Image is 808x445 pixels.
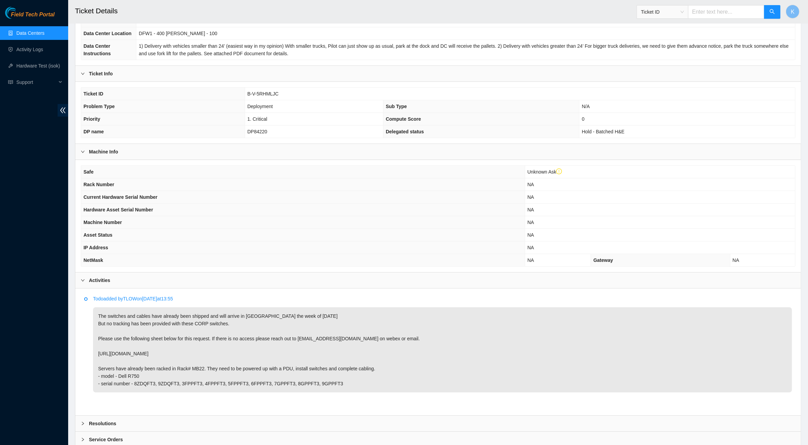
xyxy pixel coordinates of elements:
[83,182,114,187] span: Rack Number
[247,129,267,134] span: DP84220
[528,245,534,250] span: NA
[247,104,273,109] span: Deployment
[83,129,104,134] span: DP name
[688,5,764,19] input: Enter text here...
[75,416,801,431] div: Resolutions
[247,91,279,97] span: B-V-5RHMLJC
[58,104,68,117] span: double-left
[89,70,113,77] b: Ticket Info
[81,437,85,442] span: right
[89,420,116,427] b: Resolutions
[83,104,115,109] span: Problem Type
[11,12,55,18] span: Field Tech Portal
[83,31,132,36] span: Data Center Location
[528,257,534,263] span: NA
[75,66,801,81] div: Ticket Info
[93,307,792,392] p: The switches and cables have already been shipped and will arrive in [GEOGRAPHIC_DATA] the week o...
[5,12,55,21] a: Akamai TechnologiesField Tech Portal
[386,116,421,122] span: Compute Score
[139,43,789,56] span: 1) Delivery with vehicles smaller than 24’ (easiest way in my opinion) With smaller trucks, Pilot...
[83,169,94,175] span: Safe
[582,129,624,134] span: Hold - Batched H&E
[16,30,44,36] a: Data Centers
[16,47,43,52] a: Activity Logs
[528,232,534,238] span: NA
[733,257,739,263] span: NA
[786,5,799,18] button: K
[83,116,100,122] span: Priority
[83,232,112,238] span: Asset Status
[5,7,34,19] img: Akamai Technologies
[8,80,13,85] span: read
[83,91,103,97] span: Ticket ID
[83,207,153,212] span: Hardware Asset Serial Number
[528,182,534,187] span: NA
[582,104,590,109] span: N/A
[641,7,684,17] span: Ticket ID
[528,207,534,212] span: NA
[139,31,217,36] span: DFW1 - 400 [PERSON_NAME] - 100
[81,150,85,154] span: right
[83,194,157,200] span: Current Hardware Serial Number
[764,5,780,19] button: search
[386,129,424,134] span: Delegated status
[593,257,613,263] span: Gateway
[83,43,111,56] span: Data Center Instructions
[16,63,60,69] a: Hardware Test (isok)
[81,72,85,76] span: right
[93,295,792,302] p: Todo added by TLOW on [DATE] at 13:55
[75,272,801,288] div: Activities
[791,8,795,16] span: K
[81,278,85,282] span: right
[528,169,562,175] span: Unknown Ask
[75,144,801,160] div: Machine Info
[83,220,122,225] span: Machine Number
[16,75,57,89] span: Support
[81,421,85,426] span: right
[528,194,534,200] span: NA
[769,9,775,15] span: search
[528,220,534,225] span: NA
[83,257,103,263] span: NetMask
[83,245,108,250] span: IP Address
[89,436,123,443] b: Service Orders
[89,148,118,155] b: Machine Info
[386,104,407,109] span: Sub Type
[89,277,110,284] b: Activities
[556,168,562,175] span: exclamation-circle
[582,116,584,122] span: 0
[247,116,267,122] span: 1. Critical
